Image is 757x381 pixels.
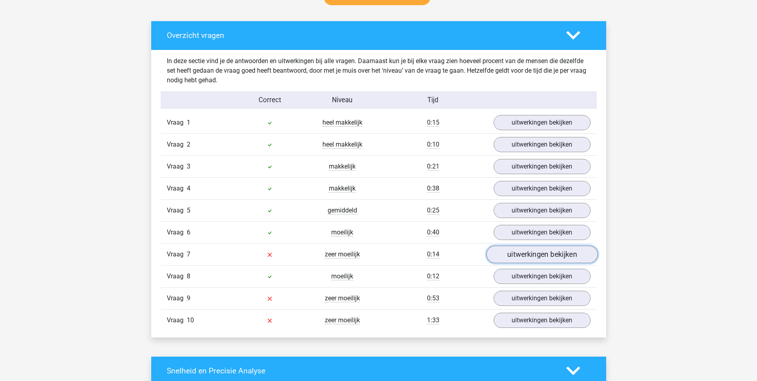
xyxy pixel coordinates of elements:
[187,141,190,148] span: 2
[325,316,360,324] span: zeer moeilijk
[427,206,439,214] span: 0:25
[167,162,187,171] span: Vraag
[427,228,439,236] span: 0:40
[167,250,187,259] span: Vraag
[325,250,360,258] span: zeer moeilijk
[494,181,591,196] a: uitwerkingen bekijken
[187,250,190,258] span: 7
[494,269,591,284] a: uitwerkingen bekijken
[378,95,487,105] div: Tijd
[187,316,194,324] span: 10
[427,294,439,302] span: 0:53
[167,228,187,237] span: Vraag
[167,206,187,215] span: Vraag
[427,250,439,258] span: 0:14
[331,272,353,280] span: moeilijk
[187,294,190,302] span: 9
[328,206,357,214] span: gemiddeld
[322,119,362,127] span: heel makkelijk
[167,272,187,281] span: Vraag
[329,163,356,171] span: makkelijk
[167,118,187,127] span: Vraag
[167,294,187,303] span: Vraag
[325,294,360,302] span: zeer moeilijk
[306,95,379,105] div: Niveau
[494,225,591,240] a: uitwerkingen bekijken
[427,119,439,127] span: 0:15
[187,206,190,214] span: 5
[187,272,190,280] span: 8
[233,95,306,105] div: Correct
[167,184,187,193] span: Vraag
[486,246,597,263] a: uitwerkingen bekijken
[427,185,439,192] span: 0:38
[187,228,190,236] span: 6
[167,366,554,375] h4: Snelheid en Precisie Analyse
[427,163,439,171] span: 0:21
[494,115,591,130] a: uitwerkingen bekijken
[167,316,187,325] span: Vraag
[187,185,190,192] span: 4
[494,137,591,152] a: uitwerkingen bekijken
[167,140,187,149] span: Vraag
[427,272,439,280] span: 0:12
[494,313,591,328] a: uitwerkingen bekijken
[187,119,190,126] span: 1
[167,31,554,40] h4: Overzicht vragen
[322,141,362,149] span: heel makkelijk
[187,163,190,170] span: 3
[331,228,353,236] span: moeilijk
[427,316,439,324] span: 1:33
[161,56,597,85] div: In deze sectie vind je de antwoorden en uitwerkingen bij alle vragen. Daarnaast kun je bij elke v...
[494,203,591,218] a: uitwerkingen bekijken
[494,159,591,174] a: uitwerkingen bekijken
[494,291,591,306] a: uitwerkingen bekijken
[427,141,439,149] span: 0:10
[329,185,356,192] span: makkelijk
